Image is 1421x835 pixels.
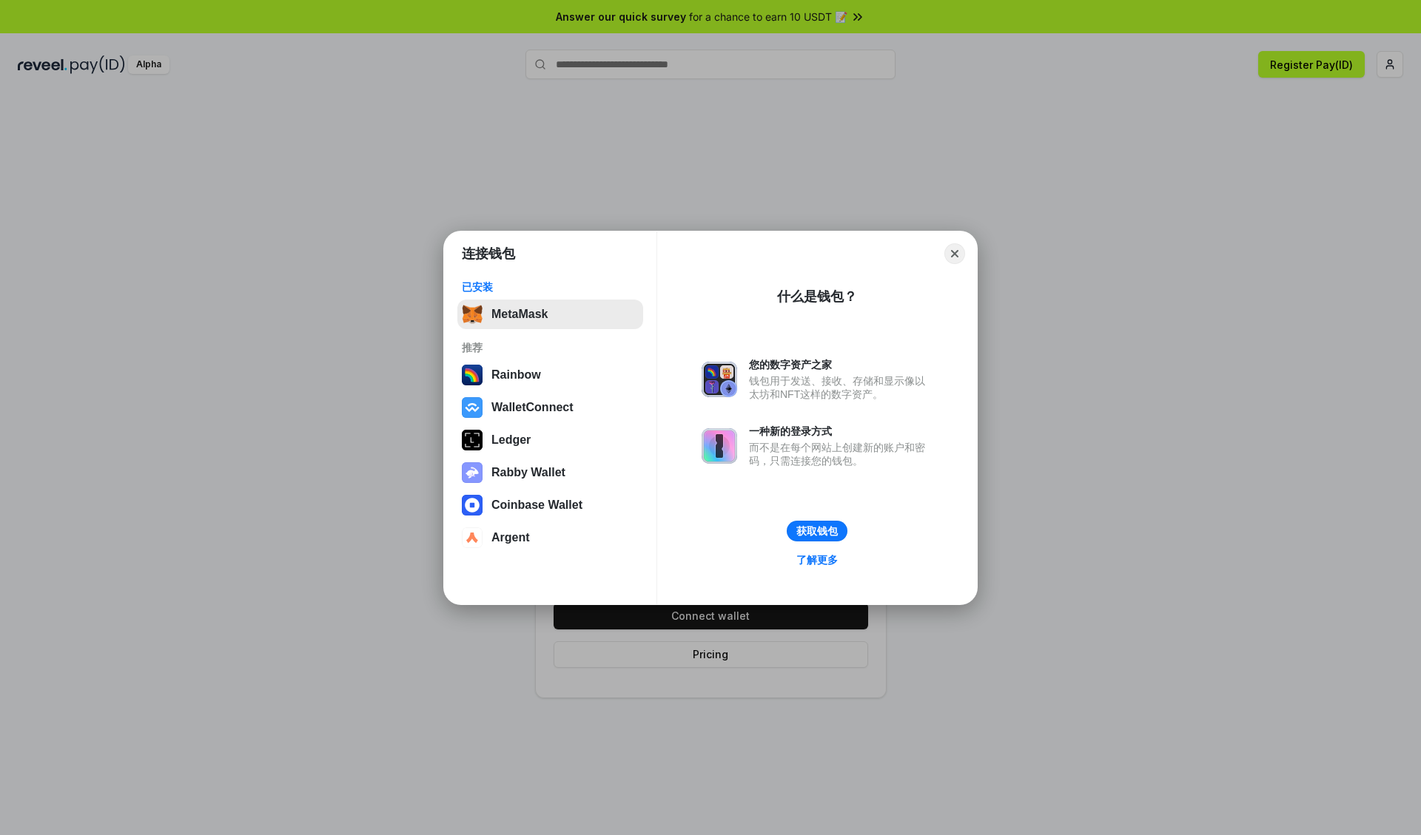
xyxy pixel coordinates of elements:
[457,393,643,422] button: WalletConnect
[787,550,847,569] a: 了解更多
[462,280,639,294] div: 已安装
[777,288,857,305] div: 什么是钱包？
[491,368,541,382] div: Rainbow
[491,531,530,544] div: Argent
[749,441,933,467] div: 而不是在每个网站上创建新的账户和密码，只需连接您的钱包。
[457,425,643,455] button: Ledger
[749,374,933,401] div: 钱包用于发送、接收、存储和显示像以太坊和NFT这样的数字资产。
[457,300,643,329] button: MetaMask
[462,304,483,325] img: svg+xml,%3Csvg%20fill%3D%22none%22%20height%3D%2233%22%20viewBox%3D%220%200%2035%2033%22%20width%...
[491,308,548,321] div: MetaMask
[491,401,574,414] div: WalletConnect
[749,425,933,438] div: 一种新的登录方式
[457,523,643,552] button: Argent
[944,243,965,264] button: Close
[462,341,639,354] div: 推荐
[457,458,643,487] button: Rabby Wallet
[462,397,483,418] img: svg+xml,%3Csvg%20width%3D%2228%22%20height%3D%2228%22%20viewBox%3D%220%200%2028%2028%22%20fill%3D...
[491,433,531,447] div: Ledger
[749,358,933,371] div: 您的数字资产之家
[702,362,737,397] img: svg+xml,%3Csvg%20xmlns%3D%22http%3A%2F%2Fwww.w3.org%2F2000%2Fsvg%22%20fill%3D%22none%22%20viewBox...
[462,527,483,548] img: svg+xml,%3Csvg%20width%3D%2228%22%20height%3D%2228%22%20viewBox%3D%220%200%2028%2028%22%20fill%3D...
[796,553,838,567] div: 了解更多
[702,428,737,464] img: svg+xml,%3Csvg%20xmlns%3D%22http%3A%2F%2Fwww.w3.org%2F2000%2Fsvg%22%20fill%3D%22none%22%20viewBox...
[457,490,643,520] button: Coinbase Wallet
[462,430,483,450] img: svg+xml,%3Csvg%20xmlns%3D%22http%3A%2F%2Fwww.w3.org%2F2000%2Fsvg%22%20width%3D%2228%22%20height%3...
[457,360,643,390] button: Rainbow
[462,462,483,483] img: svg+xml,%3Csvg%20xmlns%3D%22http%3A%2F%2Fwww.w3.org%2F2000%2Fsvg%22%20fill%3D%22none%22%20viewBox...
[491,466,565,479] div: Rabby Wallet
[796,524,838,538] div: 获取钱包
[462,245,515,263] h1: 连接钱包
[462,495,483,515] img: svg+xml,%3Csvg%20width%3D%2228%22%20height%3D%2228%22%20viewBox%3D%220%200%2028%2028%22%20fill%3D...
[491,498,582,512] div: Coinbase Wallet
[787,521,847,541] button: 获取钱包
[462,365,483,385] img: svg+xml,%3Csvg%20width%3D%22120%22%20height%3D%22120%22%20viewBox%3D%220%200%20120%20120%22%20fil...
